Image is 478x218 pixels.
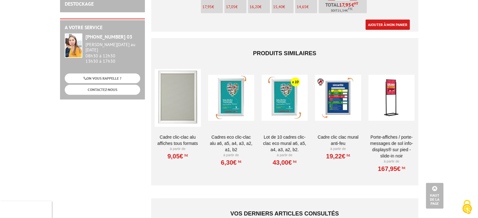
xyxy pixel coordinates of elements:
button: Cookies (fenêtre modale) [456,197,478,218]
span: Soit € [331,8,353,13]
a: Lot de 10 cadres Clic-Clac Eco mural A6, A5, A4, A3, A2, B2. [261,134,308,153]
p: À partir de [368,159,415,164]
img: Cookies (fenêtre modale) [459,199,475,215]
a: Porte-affiches / Porte-messages de sol Info-Displays® sur pied - Slide-in Noir [368,134,415,159]
a: 19,22€HT [326,154,350,158]
span: 17,95 [339,2,351,7]
span: € [351,2,354,7]
sup: HT [237,159,241,164]
a: ON VOUS RAPPELLE ? [65,73,140,83]
a: 167,95€HT [378,167,405,171]
sup: HT [354,1,358,6]
div: 08h30 à 12h30 13h30 à 17h30 [85,42,140,64]
sup: HT [292,159,297,164]
p: € [297,5,317,9]
strong: [PHONE_NUMBER] 03 [85,34,132,40]
p: Total [320,2,367,13]
a: Cadre Clic-Clac Alu affiches tous formats [155,134,201,146]
a: 9,05€HT [168,154,188,158]
span: Vos derniers articles consultés [230,210,339,217]
p: € [273,5,294,9]
a: Haut de la page [426,183,443,209]
div: [PERSON_NAME][DATE] au [DATE] [85,42,140,53]
span: 21,54 [338,8,346,13]
a: CONTACTEZ-NOUS [65,85,140,94]
a: Ajouter à mon panier [365,19,410,30]
p: € [250,5,270,9]
img: widget-service.jpg [65,33,82,58]
p: À partir de [261,153,308,158]
p: À partir de [155,146,201,152]
a: Cadres Eco Clic-Clac alu A6, A5, A4, A3, A2, A1, B2 [208,134,254,153]
sup: HT [183,153,188,157]
p: À partir de [208,153,254,158]
span: 17,95 [202,4,212,9]
sup: HT [345,153,350,157]
h2: A votre service [65,25,140,30]
span: 17,05 [226,4,235,9]
p: À partir de [315,146,361,152]
span: 14,65 [297,4,306,9]
p: € [202,5,223,9]
a: 6,30€HT [221,161,241,164]
a: DESTOCKAGE [65,1,94,7]
p: € [226,5,246,9]
sup: HT [400,166,405,170]
sup: TTC [348,7,353,11]
a: 43,00€HT [272,161,296,164]
span: 16,20 [250,4,259,9]
a: Cadre CLIC CLAC Mural ANTI-FEU [315,134,361,146]
span: 15,40 [273,4,283,9]
span: Produits similaires [253,50,316,56]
